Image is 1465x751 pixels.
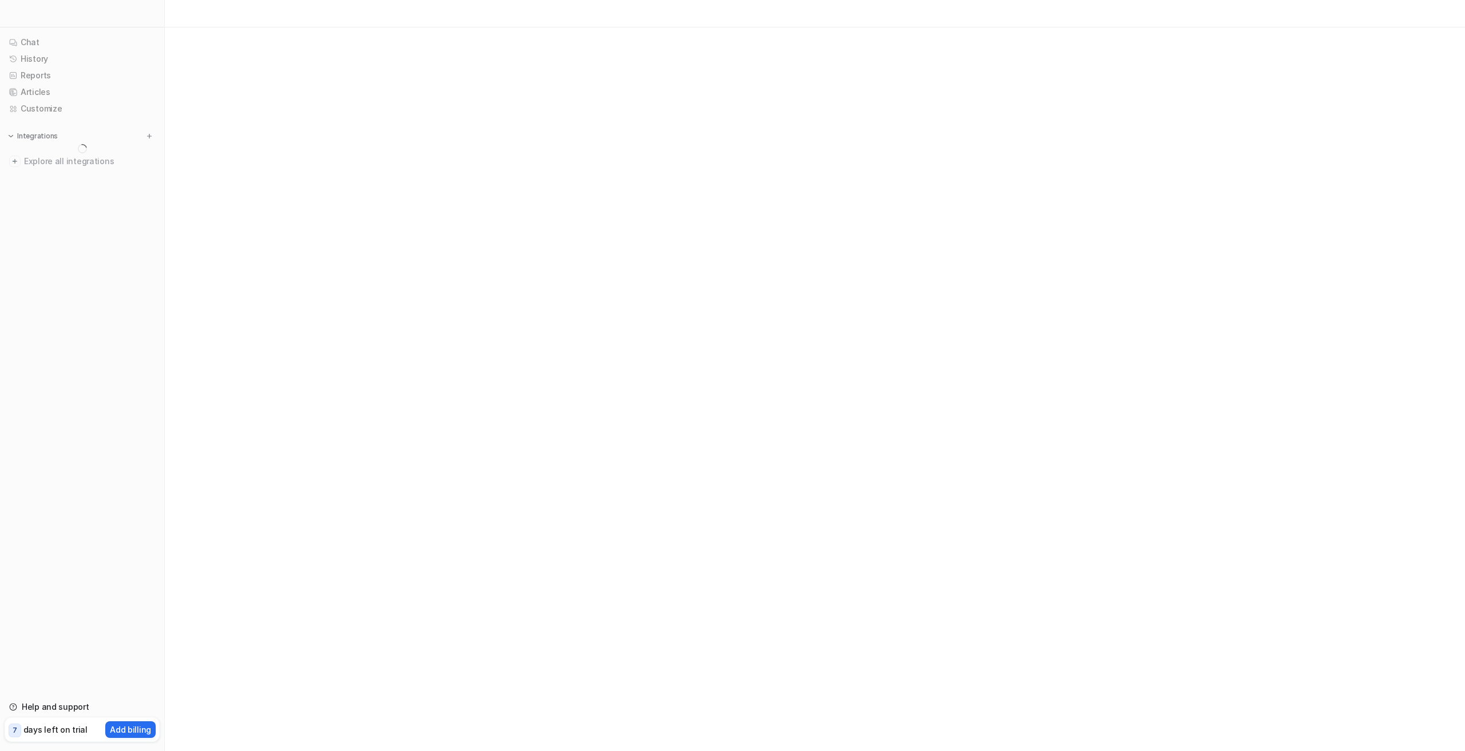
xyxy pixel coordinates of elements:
[9,156,21,167] img: explore all integrations
[5,101,160,117] a: Customize
[5,84,160,100] a: Articles
[5,699,160,715] a: Help and support
[13,725,17,736] p: 7
[24,152,155,170] span: Explore all integrations
[5,153,160,169] a: Explore all integrations
[7,132,15,140] img: expand menu
[110,724,151,736] p: Add billing
[5,34,160,50] a: Chat
[5,51,160,67] a: History
[105,721,156,738] button: Add billing
[5,67,160,84] a: Reports
[145,132,153,140] img: menu_add.svg
[5,130,61,142] button: Integrations
[17,132,58,141] p: Integrations
[23,724,88,736] p: days left on trial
